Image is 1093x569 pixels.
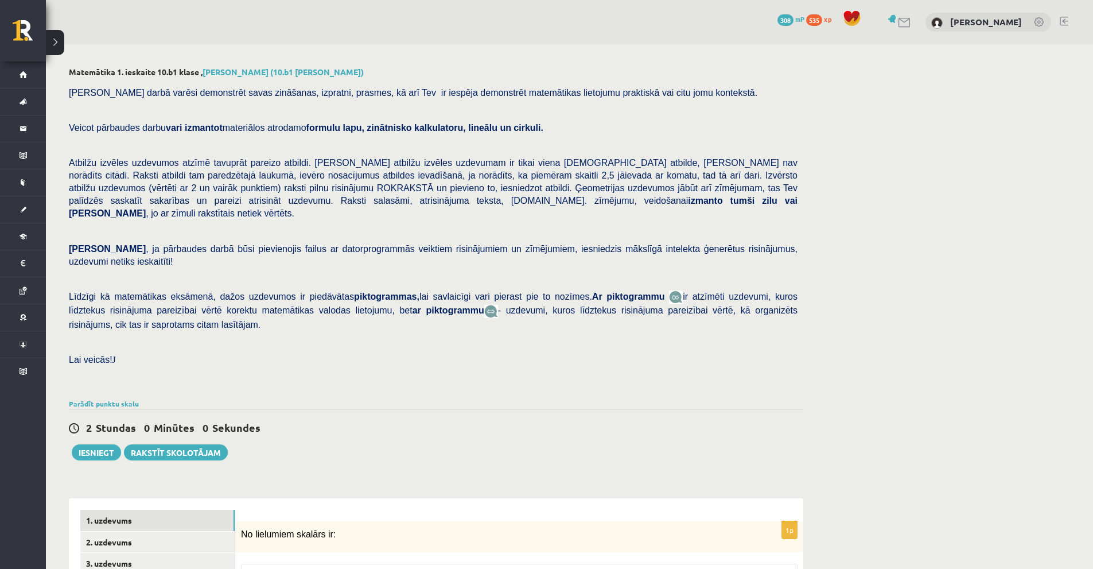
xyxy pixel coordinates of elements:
[212,421,260,434] span: Sekundes
[413,305,484,315] b: ar piktogrammu
[86,421,92,434] span: 2
[69,305,798,329] span: - uzdevumi, kuros līdztekus risinājuma pareizībai vērtē, kā organizēts risinājums, cik tas ir sap...
[69,399,139,408] a: Parādīt punktu skalu
[69,67,803,77] h2: Matemātika 1. ieskaite 10.b1 klase ,
[72,444,121,460] button: Iesniegt
[241,529,336,539] span: No lielumiem skalārs ir:
[166,123,223,133] b: vari izmantot
[112,355,116,365] span: J
[806,14,822,26] span: 535
[144,421,150,434] span: 0
[69,292,669,301] span: Līdzīgi kā matemātikas eksāmenā, dažos uzdevumos ir piedāvātas lai savlaicīgi vari pierast pie to...
[124,444,228,460] a: Rakstīt skolotājam
[824,14,831,24] span: xp
[931,17,943,29] img: Stepans Grigorjevs
[669,291,683,304] img: JfuEzvunn4EvwAAAAASUVORK5CYII=
[688,196,722,206] b: izmanto
[69,123,543,133] span: Veicot pārbaudes darbu materiālos atrodamo
[203,421,208,434] span: 0
[484,305,498,318] img: wKvN42sLe3LLwAAAABJRU5ErkJggg==
[96,421,136,434] span: Stundas
[795,14,804,24] span: mP
[80,532,235,553] a: 2. uzdevums
[154,421,195,434] span: Minūtes
[306,123,543,133] b: formulu lapu, zinātnisko kalkulatoru, lineālu un cirkuli.
[781,521,798,539] p: 1p
[69,158,798,218] span: Atbilžu izvēles uzdevumos atzīmē tavuprāt pareizo atbildi. [PERSON_NAME] atbilžu izvēles uzdevuma...
[950,16,1022,28] a: [PERSON_NAME]
[777,14,804,24] a: 308 mP
[777,14,794,26] span: 308
[203,67,364,77] a: [PERSON_NAME] (10.b1 [PERSON_NAME])
[69,88,757,98] span: [PERSON_NAME] darbā varēsi demonstrēt savas zināšanas, izpratni, prasmes, kā arī Tev ir iespēja d...
[69,244,146,254] span: [PERSON_NAME]
[69,355,112,365] span: Lai veicās!
[592,292,665,301] b: Ar piktogrammu
[13,20,46,49] a: Rīgas 1. Tālmācības vidusskola
[806,14,837,24] a: 535 xp
[80,510,235,531] a: 1. uzdevums
[354,292,419,301] b: piktogrammas,
[69,244,798,266] span: , ja pārbaudes darbā būsi pievienojis failus ar datorprogrammās veiktiem risinājumiem un zīmējumi...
